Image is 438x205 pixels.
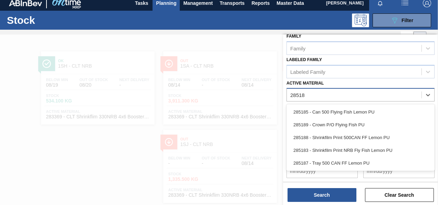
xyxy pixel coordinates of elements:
div: Card Vision [414,31,427,45]
div: 285183 - Shrinkfilm Print NRB Fly Fish Lemon PU [286,144,435,157]
div: 285188 - Shrinkfilm Print 500CAN FF Lemon PU [286,131,435,144]
h1: Stock [7,16,102,24]
label: Labeled Family [286,57,322,62]
label: Family [286,34,301,39]
button: Filter [373,13,431,27]
div: Programming: no user selected [352,13,369,27]
div: List Vision [401,31,414,45]
div: 285185 - Can 500 Flying Fish Lemon PU [286,106,435,118]
input: mm/dd/yyyy [363,164,435,178]
div: Labeled Family [290,69,325,75]
div: 285189 - Crown P/O Flying Fish PU [286,118,435,131]
div: 285187 - Tray 500 CAN FF Lemon PU [286,157,435,169]
div: Family [290,45,305,51]
input: mm/dd/yyyy [286,164,358,178]
span: Filter [401,18,413,23]
label: Active Material [286,81,324,86]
